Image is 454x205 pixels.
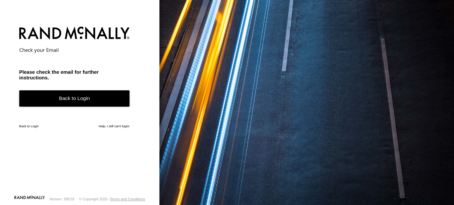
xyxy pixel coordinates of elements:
[19,47,130,53] h2: Check your Email
[110,197,145,201] a: Terms and Conditions
[19,90,130,107] a: Back to Login
[79,197,145,201] div: © Copyright 2025 -
[19,69,130,80] h3: Please check the email for further instructions.
[99,124,130,128] a: Help, I still can't login!
[49,197,75,201] div: Version: 308.01
[14,196,45,202] a: Visit our Website
[19,124,39,128] a: Back to Login
[19,25,130,42] img: Rand McNally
